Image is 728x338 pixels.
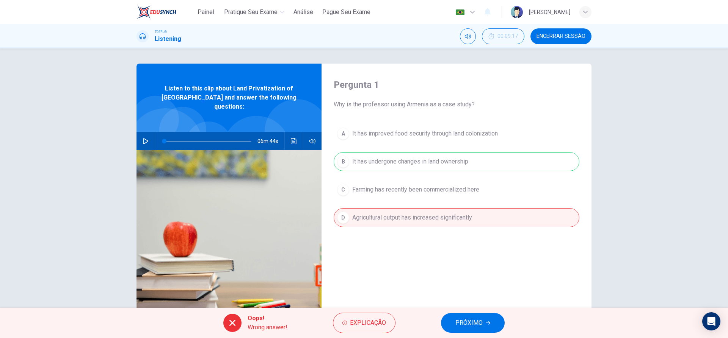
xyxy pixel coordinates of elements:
span: 06m 44s [257,132,284,150]
span: 00:09:17 [497,33,518,39]
div: Esconder [482,28,524,44]
button: Pratique seu exame [221,5,287,19]
span: Painel [198,8,214,17]
button: PRÓXIMO [441,313,505,333]
span: TOEFL® [155,29,167,34]
span: Oops! [248,314,287,323]
h4: Pergunta 1 [334,79,579,91]
button: Painel [194,5,218,19]
span: Explicação [350,318,386,328]
button: Explicação [333,313,395,333]
img: Profile picture [511,6,523,18]
img: pt [455,9,465,15]
button: Análise [290,5,316,19]
span: Pague Seu Exame [322,8,370,17]
span: Listen to this clip about Land Privatization of [GEOGRAPHIC_DATA] and answer the following questi... [161,84,297,111]
span: Why is the professor using Armenia as a case study? [334,100,579,109]
button: Clique para ver a transcrição do áudio [288,132,300,150]
span: Wrong answer! [248,323,287,332]
button: Pague Seu Exame [319,5,373,19]
img: EduSynch logo [136,5,176,20]
a: EduSynch logo [136,5,194,20]
div: Silenciar [460,28,476,44]
div: [PERSON_NAME] [529,8,570,17]
div: Open Intercom Messenger [702,312,720,330]
img: Listen to this clip about Land Privatization of Armenia and answer the following questions: [136,150,322,327]
button: Encerrar Sessão [530,28,591,44]
h1: Listening [155,34,181,44]
span: PRÓXIMO [455,318,483,328]
span: Pratique seu exame [224,8,278,17]
span: Encerrar Sessão [537,33,585,39]
button: 00:09:17 [482,28,524,44]
span: Análise [293,8,313,17]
